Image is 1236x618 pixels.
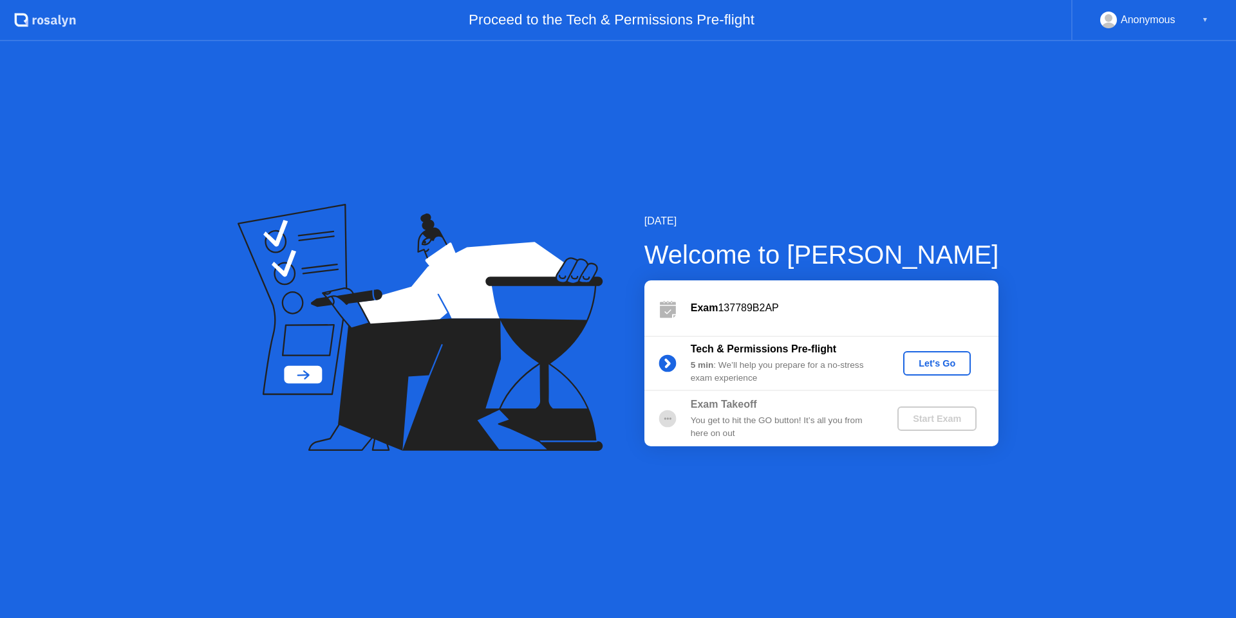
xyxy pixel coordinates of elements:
div: Anonymous [1121,12,1175,28]
b: Exam [691,302,718,313]
button: Let's Go [903,351,971,376]
div: Welcome to [PERSON_NAME] [644,235,999,274]
div: [DATE] [644,214,999,229]
b: Exam Takeoff [691,399,757,410]
div: Start Exam [903,414,971,424]
b: Tech & Permissions Pre-flight [691,343,836,354]
button: Start Exam [897,406,977,431]
div: Let's Go [908,358,966,368]
div: You get to hit the GO button! It’s all you from here on out [691,414,876,441]
div: 137789B2AP [691,300,998,316]
div: ▼ [1202,12,1208,28]
div: : We’ll help you prepare for a no-stress exam experience [691,359,876,385]
b: 5 min [691,360,714,370]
